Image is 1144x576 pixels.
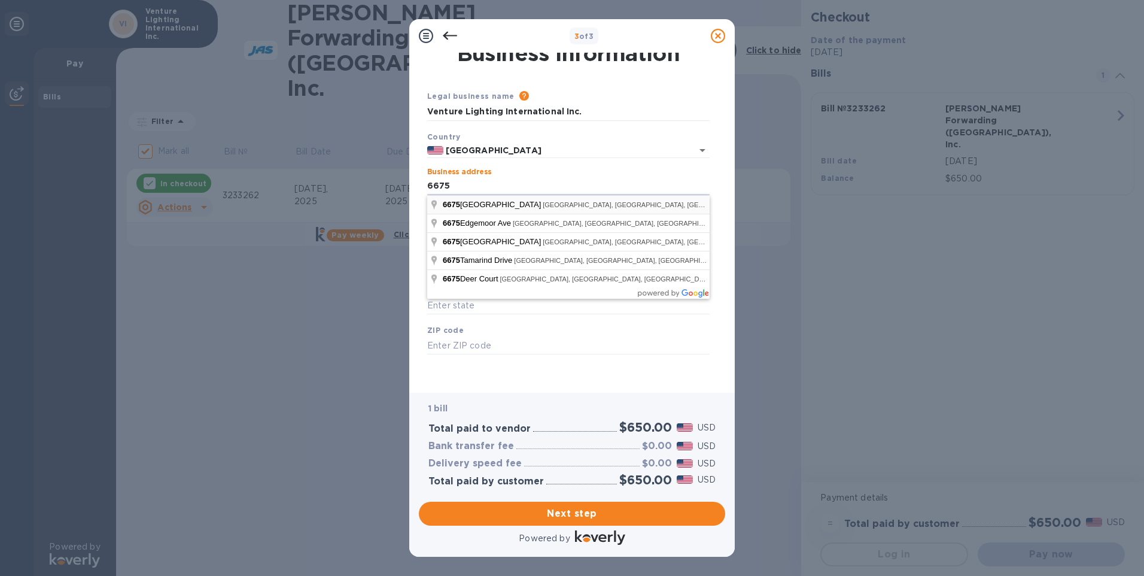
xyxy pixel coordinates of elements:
p: USD [698,474,716,486]
span: [GEOGRAPHIC_DATA], [GEOGRAPHIC_DATA], [GEOGRAPHIC_DATA] [543,201,756,208]
h3: Total paid to vendor [428,423,531,435]
input: Enter address [427,177,710,195]
img: USD [677,442,693,450]
input: Enter legal business name [427,103,710,121]
span: Edgemoor Ave [443,219,513,228]
span: 6675 [443,200,460,209]
b: Legal business name [427,92,515,101]
p: USD [698,422,716,434]
span: 3 [574,32,579,41]
h3: Total paid by customer [428,476,544,487]
img: USD [677,475,693,484]
input: Enter state [427,297,710,315]
button: Open [694,142,711,159]
h1: Business Information [425,41,712,66]
span: [GEOGRAPHIC_DATA] [443,200,543,209]
p: USD [698,457,716,470]
input: Enter ZIP code [427,336,710,354]
span: Next step [428,507,716,521]
h2: $650.00 [619,472,672,487]
input: Select country [443,143,676,158]
b: of 3 [574,32,594,41]
span: 6675 [443,274,460,283]
b: ZIP code [427,326,464,335]
h2: $650.00 [619,420,672,435]
h3: $0.00 [642,458,672,469]
b: Country [427,132,461,141]
span: [GEOGRAPHIC_DATA] [443,237,543,246]
span: Deer Court [443,274,500,283]
p: Powered by [519,532,570,545]
span: [GEOGRAPHIC_DATA], [GEOGRAPHIC_DATA], [GEOGRAPHIC_DATA] [500,275,713,283]
span: Tamarind Drive [443,256,514,265]
span: [GEOGRAPHIC_DATA], [GEOGRAPHIC_DATA], [GEOGRAPHIC_DATA] [513,220,726,227]
span: [GEOGRAPHIC_DATA], [GEOGRAPHIC_DATA], [GEOGRAPHIC_DATA] [543,238,756,245]
img: USD [677,459,693,468]
p: USD [698,440,716,453]
b: 1 bill [428,404,448,413]
h3: Bank transfer fee [428,441,514,452]
label: Business address [427,169,491,176]
span: 6675 [443,237,460,246]
h3: $0.00 [642,441,672,452]
span: 6675 [443,256,460,265]
span: [GEOGRAPHIC_DATA], [GEOGRAPHIC_DATA], [GEOGRAPHIC_DATA] [514,257,727,264]
button: Next step [419,502,725,526]
img: USD [677,423,693,432]
h3: Delivery speed fee [428,458,522,469]
img: US [427,146,443,154]
span: 6675 [443,219,460,228]
img: Logo [575,530,625,545]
